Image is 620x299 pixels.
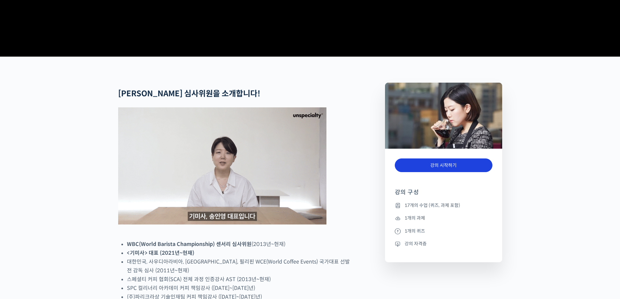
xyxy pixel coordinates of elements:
[2,206,43,223] a: 홈
[395,201,492,209] li: 17개의 수업 (퀴즈, 과제 포함)
[101,216,108,221] span: 설정
[60,216,67,222] span: 대화
[395,240,492,248] li: 강의 자격증
[127,257,351,275] li: 대한민국, 사우디아라비아, [GEOGRAPHIC_DATA], 필리핀 WCE(World Coffee Events) 국가대표 선발전 감독 심사 (2011년~현재)
[21,216,24,221] span: 홈
[395,158,492,172] a: 강의 시작하기
[395,188,492,201] h4: 강의 구성
[395,214,492,222] li: 1개의 과제
[84,206,125,223] a: 설정
[395,227,492,235] li: 1개의 퀴즈
[127,275,351,284] li: 스페셜티 커피 협회(SCA) 전체 과정 인증강사 AST (2013년~현재)
[118,89,257,99] strong: [PERSON_NAME] 심사위원을 소개합니다
[43,206,84,223] a: 대화
[127,250,194,256] strong: <기미사> 대표 (2021년~현재)
[118,89,351,99] h2: !
[127,240,351,249] li: (2013년~현재)
[127,241,252,248] strong: WBC(World Barista Championship) 센서리 심사위원
[127,284,351,292] li: SPC 컬리너리 아카데미 커피 책임강사 ([DATE]~[DATE]년)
